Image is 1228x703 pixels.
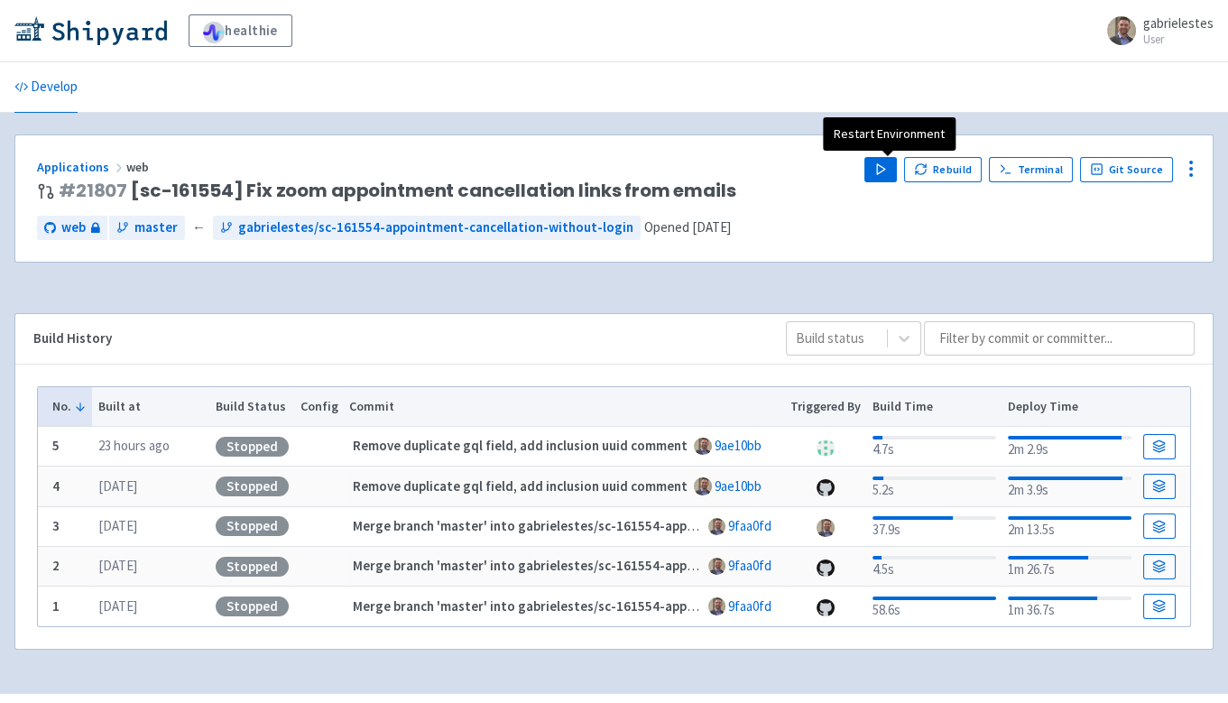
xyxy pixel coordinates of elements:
[92,387,209,427] th: Built at
[98,437,170,454] time: 23 hours ago
[134,217,178,238] span: master
[1143,434,1176,459] a: Build Details
[1143,594,1176,619] a: Build Details
[1096,16,1214,45] a: gabrielestes User
[353,597,913,615] strong: Merge branch 'master' into gabrielestes/sc-161554-appointment-cancellation-without-login
[353,477,688,495] strong: Remove duplicate gql field, add inclusion uuid comment
[126,159,152,175] span: web
[1008,473,1131,501] div: 2m 3.9s
[61,217,86,238] span: web
[14,16,167,45] img: Shipyard logo
[98,557,137,574] time: [DATE]
[1143,554,1176,579] a: Build Details
[52,477,60,495] b: 4
[52,557,60,574] b: 2
[1008,513,1131,541] div: 2m 13.5s
[109,216,185,240] a: master
[904,157,982,182] button: Rebuild
[864,157,897,182] button: Play
[98,477,137,495] time: [DATE]
[37,216,107,240] a: web
[59,178,127,203] a: #21807
[873,432,996,460] div: 4.7s
[52,517,60,534] b: 3
[353,517,913,534] strong: Merge branch 'master' into gabrielestes/sc-161554-appointment-cancellation-without-login
[873,552,996,580] div: 4.5s
[52,397,87,416] button: No.
[216,516,289,536] div: Stopped
[238,217,633,238] span: gabrielestes/sc-161554-appointment-cancellation-without-login
[1143,14,1214,32] span: gabrielestes
[353,437,688,454] strong: Remove duplicate gql field, add inclusion uuid comment
[14,62,78,113] a: Develop
[213,216,641,240] a: gabrielestes/sc-161554-appointment-cancellation-without-login
[98,517,137,534] time: [DATE]
[644,218,731,236] span: Opened
[52,597,60,615] b: 1
[924,321,1195,356] input: Filter by commit or committer...
[294,387,344,427] th: Config
[866,387,1002,427] th: Build Time
[209,387,294,427] th: Build Status
[989,157,1073,182] a: Terminal
[715,437,762,454] a: 9ae10bb
[98,597,137,615] time: [DATE]
[873,513,996,541] div: 37.9s
[37,159,126,175] a: Applications
[1080,157,1173,182] a: Git Source
[1143,33,1214,45] small: User
[1008,593,1131,621] div: 1m 36.7s
[728,517,771,534] a: 9faa0fd
[216,476,289,496] div: Stopped
[59,180,736,201] span: [sc-161554] Fix zoom appointment cancellation links from emails
[216,597,289,616] div: Stopped
[715,477,762,495] a: 9ae10bb
[1008,432,1131,460] div: 2m 2.9s
[353,557,913,574] strong: Merge branch 'master' into gabrielestes/sc-161554-appointment-cancellation-without-login
[344,387,785,427] th: Commit
[728,557,771,574] a: 9faa0fd
[1008,552,1131,580] div: 1m 26.7s
[1143,474,1176,499] a: Build Details
[216,437,289,457] div: Stopped
[33,328,757,349] div: Build History
[1143,513,1176,539] a: Build Details
[216,557,289,577] div: Stopped
[692,218,731,236] time: [DATE]
[52,437,60,454] b: 5
[873,473,996,501] div: 5.2s
[1002,387,1137,427] th: Deploy Time
[192,217,206,238] span: ←
[873,593,996,621] div: 58.6s
[728,597,771,615] a: 9faa0fd
[785,387,867,427] th: Triggered By
[189,14,292,47] a: healthie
